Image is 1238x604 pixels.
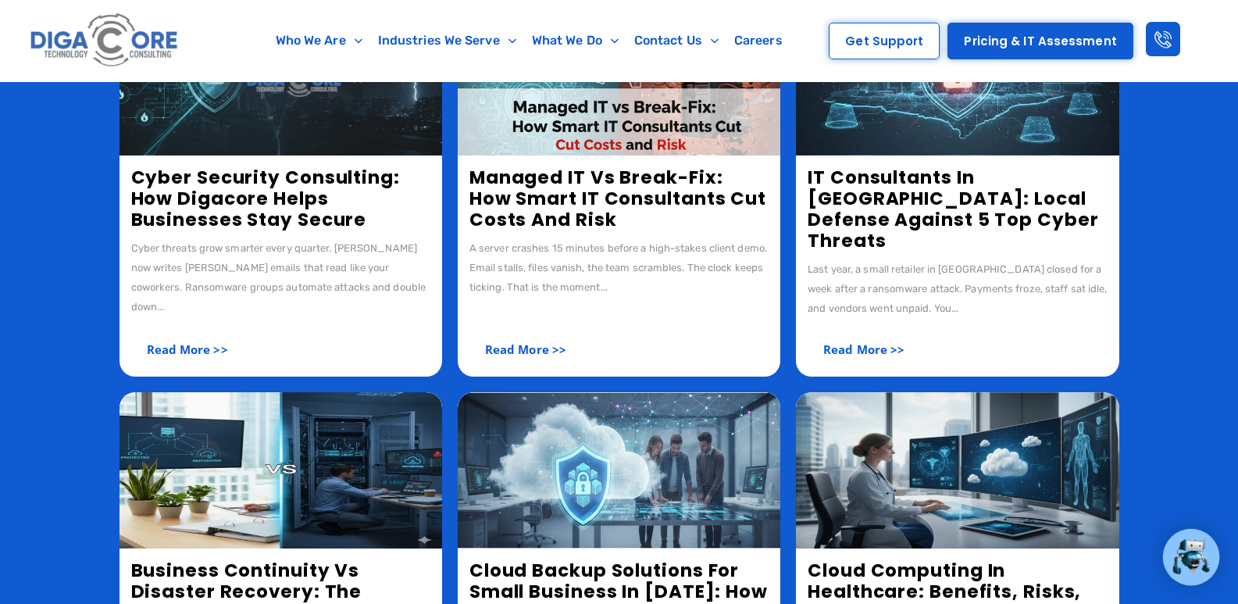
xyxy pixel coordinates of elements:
img: Best Cloud Backup Solutions for Small Business in 2025 [458,392,780,549]
a: Read More >> [131,334,244,365]
a: Cyber Security Consulting: How Digacore Helps Businesses Stay Secure [131,165,400,232]
nav: Menu [248,23,811,59]
a: Industries We Serve [370,23,524,59]
span: Pricing & IT Assessment [964,35,1116,47]
div: A server crashes 15 minutes before a high-stakes client demo. Email stalls, files vanish, the tea... [469,238,769,297]
a: Contact Us [626,23,726,59]
a: What We Do [524,23,626,59]
img: Business Continuity Vs. Disaster Recovery [120,392,442,549]
div: Cyber threats grow smarter every quarter. [PERSON_NAME] now writes [PERSON_NAME] emails that read... [131,238,430,316]
a: Pricing & IT Assessment [947,23,1133,59]
a: Read More >> [469,334,582,365]
span: Get Support [845,35,923,47]
a: Read More >> [808,334,920,365]
img: Digacore logo 1 [27,8,183,73]
a: Get Support [829,23,940,59]
img: Cloud Computing in Healthcare [796,392,1118,549]
div: Last year, a small retailer in [GEOGRAPHIC_DATA] closed for a week after a ransomware attack. Pay... [808,259,1107,318]
a: IT Consultants in [GEOGRAPHIC_DATA]: Local Defense Against 5 Top Cyber Threats [808,165,1098,253]
a: Managed IT vs Break-Fix: How Smart IT Consultants Cut Costs and Risk [469,165,766,232]
a: Who We Are [268,23,370,59]
a: Careers [726,23,790,59]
